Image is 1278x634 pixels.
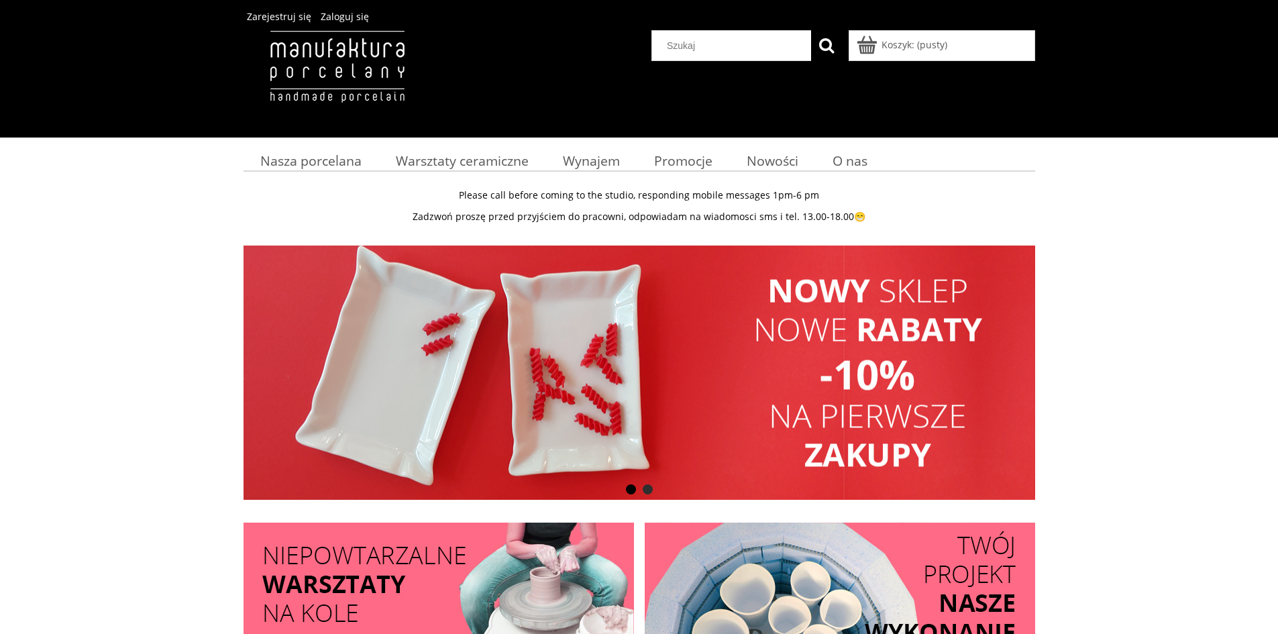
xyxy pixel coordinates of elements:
p: Zadzwoń proszę przed przyjściem do pracowni, odpowiadam na wiadomosci sms i tel. 13.00-18.00😁 [244,211,1035,223]
span: Wynajem [563,152,620,170]
a: Zarejestruj się [247,10,311,23]
a: Zaloguj się [321,10,369,23]
b: (pusty) [917,38,947,51]
a: Promocje [637,148,729,174]
a: Warsztaty ceramiczne [378,148,545,174]
a: O nas [815,148,884,174]
a: Nasza porcelana [244,148,379,174]
a: Produkty w koszyku 0. Przejdź do koszyka [859,38,947,51]
p: Please call before coming to the studio, responding mobile messages 1pm-6 pm [244,189,1035,201]
input: Szukaj w sklepie [657,31,811,60]
span: Promocje [654,152,712,170]
span: Koszyk: [882,38,914,51]
span: Warsztaty ceramiczne [396,152,529,170]
a: Wynajem [545,148,637,174]
span: Nasza porcelana [260,152,362,170]
span: O nas [833,152,867,170]
span: Nowości [747,152,798,170]
img: Manufaktura Porcelany [244,30,431,131]
button: Szukaj [811,30,842,61]
a: Nowości [729,148,815,174]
